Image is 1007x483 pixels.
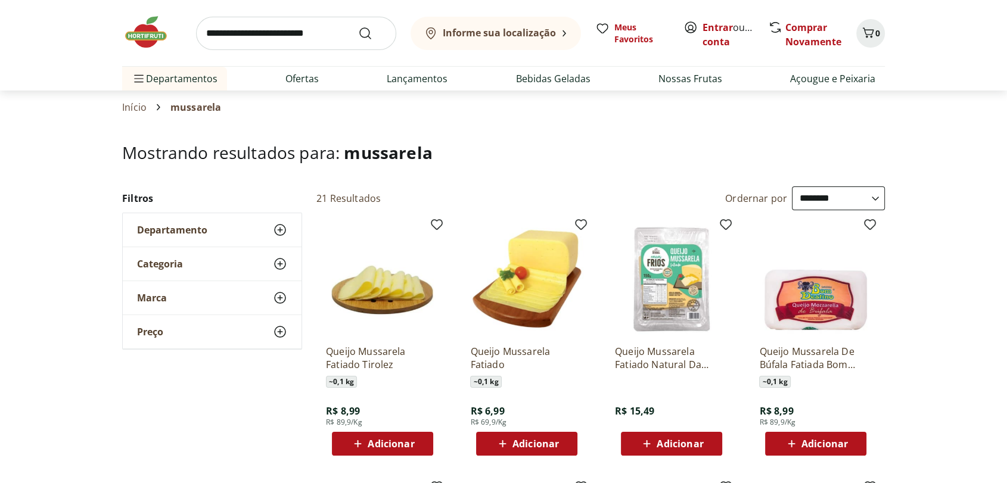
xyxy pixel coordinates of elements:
[856,19,885,48] button: Carrinho
[759,417,795,427] span: R$ 89,9/Kg
[470,376,501,388] span: ~ 0,1 kg
[122,143,885,162] h1: Mostrando resultados para:
[470,404,504,417] span: R$ 6,99
[759,404,793,417] span: R$ 8,99
[476,432,577,456] button: Adicionar
[137,326,163,338] span: Preço
[470,345,583,371] a: Queijo Mussarela Fatiado
[123,247,302,281] button: Categoria
[196,17,396,50] input: search
[470,222,583,335] img: Queijo Mussarela Fatiado
[123,315,302,348] button: Preço
[170,102,221,113] span: mussarela
[137,292,167,304] span: Marca
[615,345,728,371] a: Queijo Mussarela Fatiado Natural Da Terra 150g
[703,21,768,48] a: Criar conta
[614,21,669,45] span: Meus Favoritos
[285,71,319,86] a: Ofertas
[387,71,447,86] a: Lançamentos
[122,102,147,113] a: Início
[358,26,387,40] button: Submit Search
[595,21,669,45] a: Meus Favoritos
[516,71,590,86] a: Bebidas Geladas
[615,222,728,335] img: Queijo Mussarela Fatiado Natural Da Terra 150g
[657,439,703,448] span: Adicionar
[725,192,787,205] label: Ordernar por
[326,376,357,388] span: ~ 0,1 kg
[703,20,756,49] span: ou
[759,345,872,371] a: Queijo Mussarela De Búfala Fatiada Bom Destino
[122,14,182,50] img: Hortifruti
[411,17,581,50] button: Informe sua localização
[875,27,880,39] span: 0
[122,186,302,210] h2: Filtros
[344,141,432,164] span: mussarela
[765,432,866,456] button: Adicionar
[332,432,433,456] button: Adicionar
[759,376,790,388] span: ~ 0,1 kg
[326,345,439,371] a: Queijo Mussarela Fatiado Tirolez
[137,224,207,236] span: Departamento
[759,222,872,335] img: Queijo Mussarela De Búfala Fatiada Bom Destino
[801,439,848,448] span: Adicionar
[132,64,146,93] button: Menu
[123,213,302,247] button: Departamento
[790,71,875,86] a: Açougue e Peixaria
[658,71,722,86] a: Nossas Frutas
[132,64,217,93] span: Departamentos
[785,21,841,48] a: Comprar Novamente
[703,21,733,34] a: Entrar
[326,404,360,417] span: R$ 8,99
[326,417,362,427] span: R$ 89,9/Kg
[123,281,302,314] button: Marca
[621,432,722,456] button: Adicionar
[443,26,556,39] b: Informe sua localização
[326,222,439,335] img: Queijo Mussarela Fatiado Tirolez
[137,258,183,270] span: Categoria
[368,439,414,448] span: Adicionar
[316,192,381,205] h2: 21 Resultados
[512,439,559,448] span: Adicionar
[615,404,654,417] span: R$ 15,49
[470,417,506,427] span: R$ 69,9/Kg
